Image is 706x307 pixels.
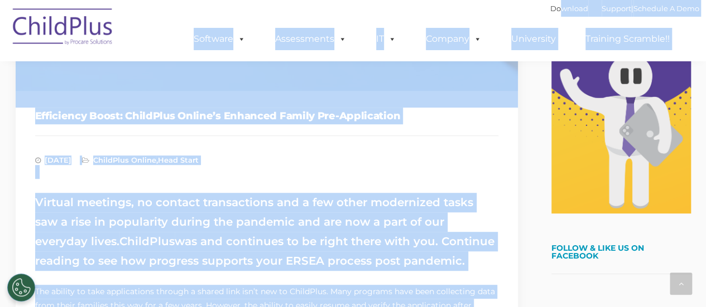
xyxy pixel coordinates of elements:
[7,274,35,301] button: Cookies Settings
[550,4,588,13] a: Download
[182,28,257,50] a: Software
[35,193,498,271] h2: Virtual meetings, no contact transactions and a few other modernized tasks saw a rise in populari...
[35,155,71,164] span: [DATE]
[82,155,199,164] span: ,
[35,108,498,124] h1: Efficiency Boost: ChildPlus Online’s Enhanced Family Pre-Application
[633,4,699,13] a: Schedule A Demo
[7,1,119,56] img: ChildPlus by Procare Solutions
[524,187,706,307] iframe: Chat Widget
[93,155,156,164] a: ChildPlus Online
[602,4,631,13] a: Support
[158,155,199,164] a: Head Start
[574,28,681,50] a: Training Scramble!!
[119,235,175,248] a: ChildPlus
[550,4,699,13] font: |
[500,28,567,50] a: University
[365,28,407,50] a: IT
[415,28,493,50] a: Company
[264,28,358,50] a: Assessments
